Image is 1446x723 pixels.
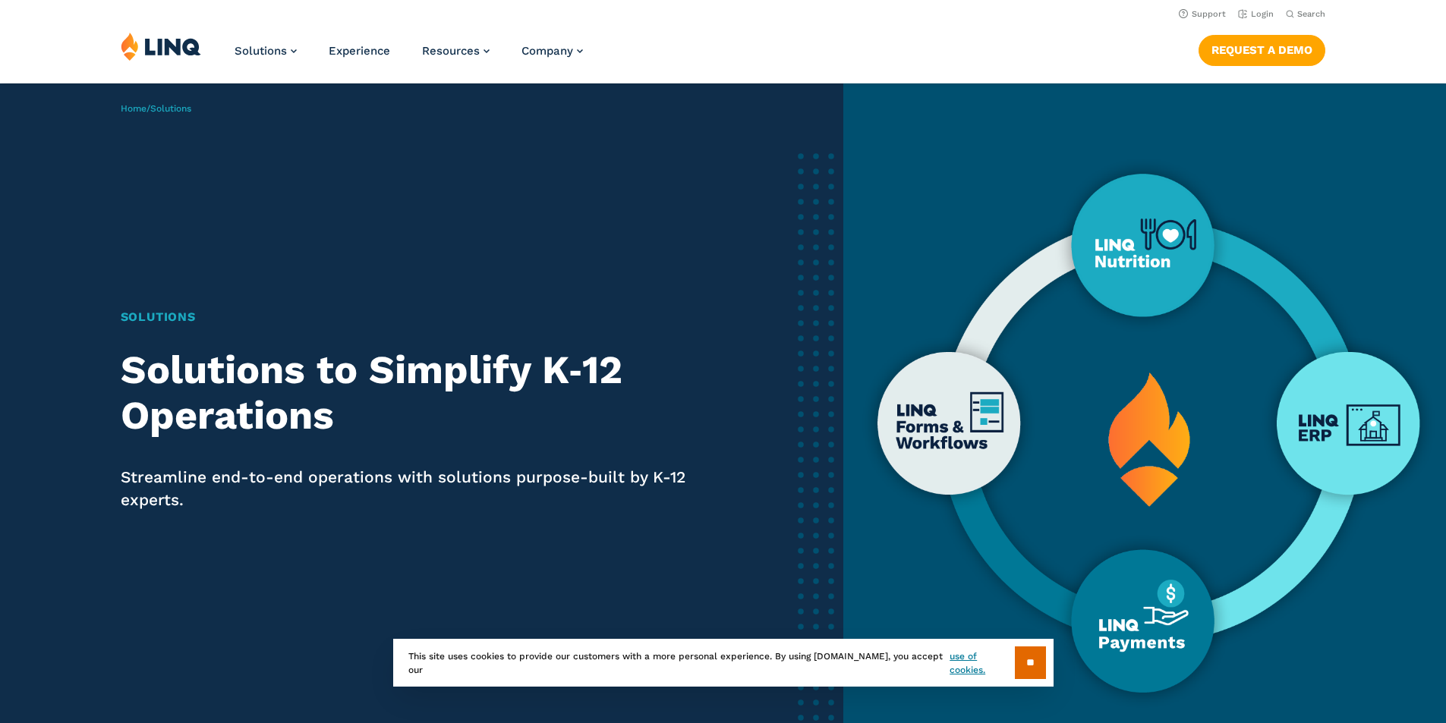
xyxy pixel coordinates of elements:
div: This site uses cookies to provide our customers with a more personal experience. By using [DOMAIN... [393,639,1054,687]
nav: Button Navigation [1199,32,1325,65]
span: Solutions [235,44,287,58]
a: Resources [422,44,490,58]
a: use of cookies. [950,649,1014,677]
a: Experience [329,44,390,58]
h2: Solutions to Simplify K‑12 Operations [121,347,691,439]
img: LINQ | K‑12 Software [121,32,201,61]
a: Home [121,103,146,114]
nav: Primary Navigation [235,32,583,82]
a: Login [1238,9,1274,19]
a: Request a Demo [1199,35,1325,65]
h1: Solutions [121,308,691,326]
a: Support [1179,9,1226,19]
a: Solutions [235,44,297,58]
p: Streamline end-to-end operations with solutions purpose-built by K-12 experts. [121,466,691,511]
span: Resources [422,44,480,58]
span: Search [1297,9,1325,19]
span: Company [521,44,573,58]
span: Solutions [150,103,191,114]
span: / [121,103,191,114]
button: Open Search Bar [1286,8,1325,20]
a: Company [521,44,583,58]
